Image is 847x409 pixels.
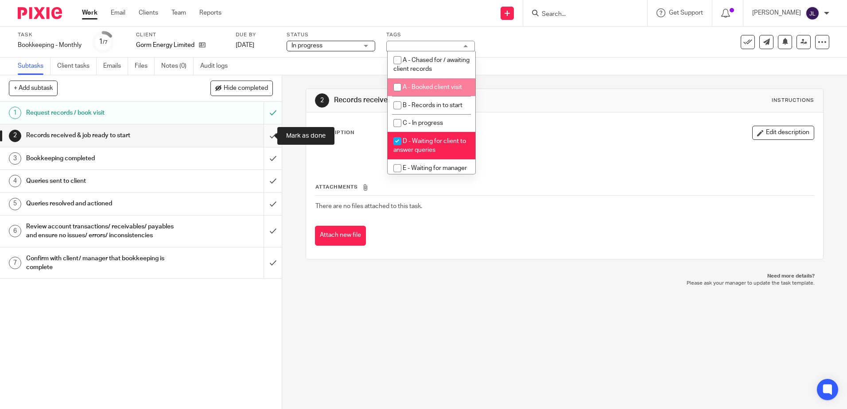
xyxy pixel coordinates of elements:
span: E - Waiting for manager review/approval [393,165,467,181]
img: Pixie [18,7,62,19]
a: Work [82,8,97,17]
span: There are no files attached to this task. [315,203,422,209]
h1: Request records / book visit [26,106,179,120]
label: Status [287,31,375,39]
label: Due by [236,31,276,39]
button: Attach new file [315,226,366,246]
button: + Add subtask [9,81,58,96]
div: 7 [9,257,21,269]
span: Hide completed [224,85,268,92]
a: Client tasks [57,58,97,75]
label: Task [18,31,82,39]
a: Subtasks [18,58,51,75]
a: Team [171,8,186,17]
a: Emails [103,58,128,75]
span: C - In progress [403,120,443,126]
span: Attachments [315,185,358,189]
p: Description [315,129,354,136]
h1: Bookkeeping completed [26,152,179,165]
h1: Records received & job ready to start [26,129,179,142]
h1: Queries sent to client [26,174,179,188]
label: Tags [386,31,475,39]
button: Hide completed [210,81,273,96]
h1: Records received & job ready to start [334,96,583,105]
span: A - Chased for / awaiting client records [393,57,470,73]
div: 3 [9,152,21,165]
span: A - Booked client visit [403,84,462,90]
p: Need more details? [315,273,814,280]
a: Email [111,8,125,17]
div: Instructions [772,97,814,104]
img: svg%3E [805,6,820,20]
div: 2 [315,93,329,108]
a: Clients [139,8,158,17]
h1: Confirm with client/ manager that bookkeeping is complete [26,252,179,274]
a: Notes (0) [161,58,194,75]
div: 1 [9,107,21,119]
p: [PERSON_NAME] [752,8,801,17]
span: D - Waiting for client to answer queries [393,138,466,154]
span: [DATE] [236,42,254,48]
p: Please ask your manager to update the task template. [315,280,814,287]
button: Edit description [752,126,814,140]
p: Gorm Energy Limited [136,41,194,50]
span: In progress [291,42,322,49]
a: Reports [199,8,221,17]
small: /7 [103,40,108,45]
span: Get Support [669,10,703,16]
div: 5 [9,198,21,210]
div: 6 [9,225,21,237]
div: 4 [9,175,21,187]
div: Bookkeeping - Monthly [18,41,82,50]
div: 1 [99,37,108,47]
a: Audit logs [200,58,234,75]
label: Client [136,31,225,39]
a: Files [135,58,155,75]
h1: Review account transactions/ receivables/ payables and ensure no issues/ errors/ inconsistencies [26,220,179,243]
h1: Queries resolved and actioned [26,197,179,210]
span: B - Records in to start [403,102,462,108]
div: 2 [9,130,21,142]
input: Search [541,11,621,19]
